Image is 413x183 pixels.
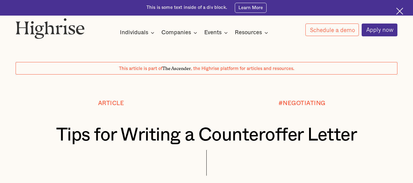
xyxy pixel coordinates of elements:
[235,3,267,13] a: Learn More
[362,24,398,36] a: Apply now
[98,101,124,107] div: Article
[235,29,270,36] div: Resources
[161,29,191,36] div: Companies
[161,29,199,36] div: Companies
[119,66,162,71] span: This article is part of
[31,125,382,145] h1: Tips for Writing a Counteroffer Letter
[162,65,191,70] span: The Ascender
[120,29,156,36] div: Individuals
[204,29,230,36] div: Events
[16,18,85,39] img: Highrise logo
[396,8,403,15] img: Cross icon
[278,101,326,107] div: #NEGOTIATING
[146,5,227,11] div: This is some text inside of a div block.
[204,29,222,36] div: Events
[191,66,294,71] span: , the Highrise platform for articles and resources.
[235,29,262,36] div: Resources
[120,29,148,36] div: Individuals
[305,24,359,36] a: Schedule a demo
